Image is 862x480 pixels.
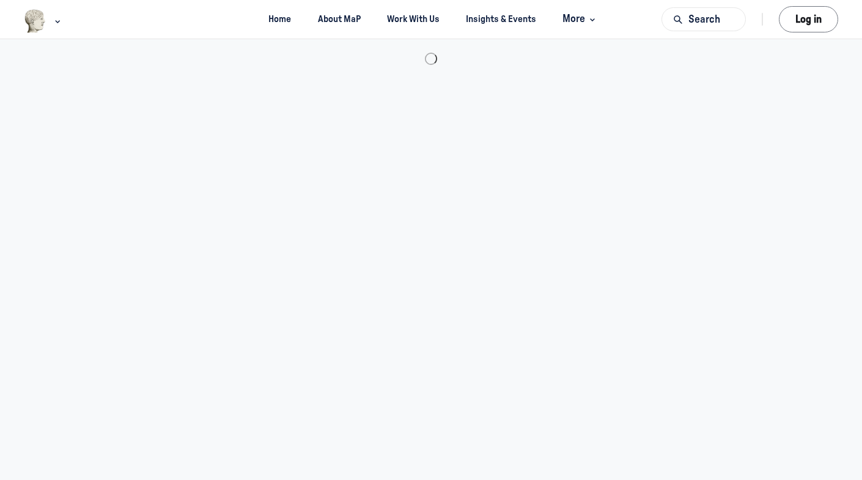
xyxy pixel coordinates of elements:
a: About MaP [307,8,371,31]
img: Museums as Progress logo [24,9,46,33]
span: More [562,11,599,28]
a: Insights & Events [455,8,547,31]
a: Home [258,8,302,31]
button: Museums as Progress logo [24,8,64,34]
button: Log in [779,6,838,32]
button: Search [661,7,746,31]
button: More [552,8,604,31]
a: Work With Us [376,8,450,31]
